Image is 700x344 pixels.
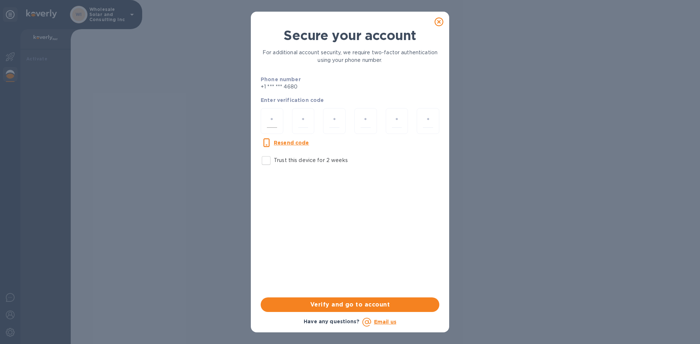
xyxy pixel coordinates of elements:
h1: Secure your account [261,28,439,43]
p: Enter verification code [261,96,439,104]
button: Verify and go to account [261,297,439,312]
p: For additional account security, we require two-factor authentication using your phone number. [261,49,439,64]
p: Trust this device for 2 weeks [274,157,348,164]
a: Email us [374,319,396,325]
b: Have any questions? [304,319,359,324]
span: Verify and go to account [267,300,433,309]
b: Phone number [261,76,301,82]
u: Resend code [274,140,309,146]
